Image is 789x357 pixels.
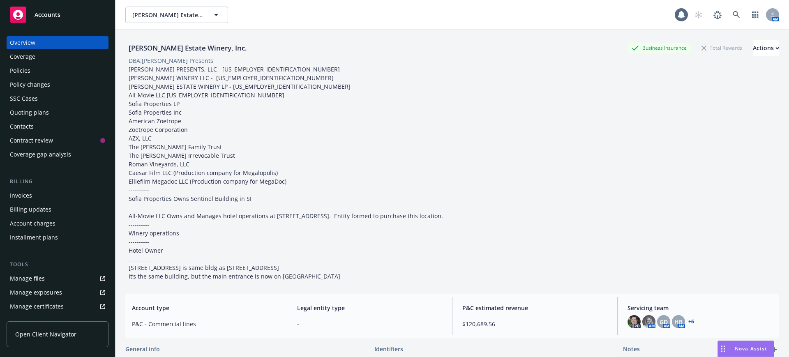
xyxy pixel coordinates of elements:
[709,7,726,23] a: Report a Bug
[642,315,655,328] img: photo
[125,43,250,53] div: [PERSON_NAME] Estate Winery, Inc.
[132,320,277,328] span: P&C - Commercial lines
[7,134,108,147] a: Contract review
[462,304,607,312] span: P&C estimated revenue
[688,319,694,324] a: +6
[10,64,30,77] div: Policies
[7,231,108,244] a: Installment plans
[15,330,76,339] span: Open Client Navigator
[7,50,108,63] a: Coverage
[717,341,774,357] button: Nova Assist
[10,134,53,147] div: Contract review
[7,272,108,285] a: Manage files
[10,231,58,244] div: Installment plans
[735,345,767,352] span: Nova Assist
[35,12,60,18] span: Accounts
[125,345,160,353] span: General info
[10,189,32,202] div: Invoices
[7,78,108,91] a: Policy changes
[10,300,64,313] div: Manage certificates
[7,120,108,133] a: Contacts
[753,40,779,56] button: Actions
[10,78,50,91] div: Policy changes
[132,304,277,312] span: Account type
[129,65,443,280] span: [PERSON_NAME] PRESENTS, LLC - [US_EMPLOYER_IDENTIFICATION_NUMBER] [PERSON_NAME] WINERY LLC - [US_...
[10,148,71,161] div: Coverage gap analysis
[7,36,108,49] a: Overview
[7,92,108,105] a: SSC Cases
[623,345,640,355] span: Notes
[747,7,764,23] a: Switch app
[7,177,108,186] div: Billing
[10,106,49,119] div: Quoting plans
[132,11,203,19] span: [PERSON_NAME] Estate Winery, Inc.
[7,314,108,327] a: Manage claims
[10,314,51,327] div: Manage claims
[462,320,607,328] span: $120,689.56
[674,318,683,326] span: HB
[718,341,728,357] div: Drag to move
[690,7,707,23] a: Start snowing
[297,304,442,312] span: Legal entity type
[10,92,38,105] div: SSC Cases
[10,217,55,230] div: Account charges
[628,315,641,328] img: photo
[660,318,668,326] span: GD
[10,36,35,49] div: Overview
[7,217,108,230] a: Account charges
[7,148,108,161] a: Coverage gap analysis
[125,7,228,23] button: [PERSON_NAME] Estate Winery, Inc.
[297,320,442,328] span: -
[7,203,108,216] a: Billing updates
[7,106,108,119] a: Quoting plans
[129,56,213,65] div: DBA: [PERSON_NAME] Presents
[7,260,108,269] div: Tools
[10,50,35,63] div: Coverage
[10,203,51,216] div: Billing updates
[7,286,108,299] a: Manage exposures
[697,43,746,53] div: Total Rewards
[7,189,108,202] a: Invoices
[728,7,745,23] a: Search
[374,345,403,353] span: Identifiers
[7,64,108,77] a: Policies
[769,345,779,355] a: add
[10,272,45,285] div: Manage files
[628,304,773,312] span: Servicing team
[10,286,62,299] div: Manage exposures
[7,3,108,26] a: Accounts
[10,120,34,133] div: Contacts
[7,300,108,313] a: Manage certificates
[628,43,691,53] div: Business Insurance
